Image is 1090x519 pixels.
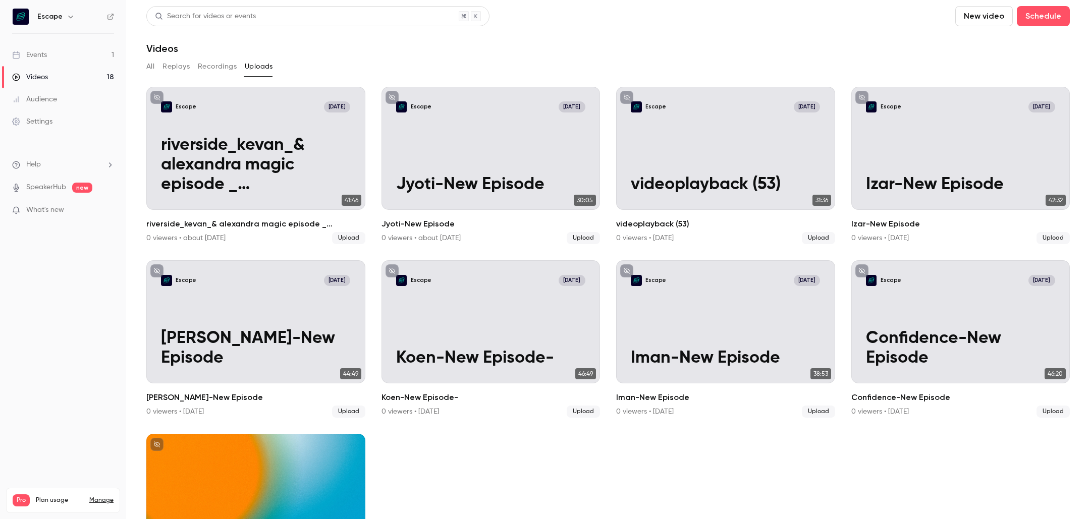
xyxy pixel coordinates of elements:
[386,264,399,277] button: unpublished
[324,275,351,286] span: [DATE]
[866,275,877,286] img: Confidence-New Episode
[26,182,66,193] a: SpeakerHub
[342,195,361,206] span: 41:46
[12,72,48,82] div: Videos
[812,195,831,206] span: 31:36
[1046,195,1066,206] span: 42:32
[574,195,596,206] span: 30:05
[89,496,114,504] a: Manage
[324,101,351,112] span: [DATE]
[855,264,868,277] button: unpublished
[37,12,63,22] h6: Escape
[26,159,41,170] span: Help
[198,59,237,75] button: Recordings
[161,136,350,195] p: riverside_kevan_& alexandra magic episode _ [DATE]_podcast___ [PERSON_NAME]
[162,59,190,75] button: Replays
[631,175,820,195] p: videoplayback (53)
[332,406,365,418] span: Upload
[146,87,365,244] li: riverside_kevan_& alexandra magic episode _ jun 13, 2025_podcast___ kevan ba
[381,391,601,403] h2: Koen-New Episode-
[794,101,821,112] span: [DATE]
[386,91,399,104] button: unpublished
[161,101,172,112] img: riverside_kevan_& alexandra magic episode _ jun 13, 2025_podcast___ kevan ba
[1045,368,1066,379] span: 46:20
[13,494,30,506] span: Pro
[631,101,642,112] img: videoplayback (53)
[13,9,29,25] img: Escape
[146,407,204,417] div: 0 viewers • [DATE]
[26,205,64,215] span: What's new
[155,11,256,22] div: Search for videos or events
[866,101,877,112] img: Izar-New Episode
[802,232,835,244] span: Upload
[866,329,1055,369] p: Confidence-New Episode
[396,349,585,368] p: Koen-New Episode-
[881,103,901,111] p: Escape
[381,407,439,417] div: 0 viewers • [DATE]
[620,264,633,277] button: unpublished
[176,277,196,284] p: Escape
[332,232,365,244] span: Upload
[102,206,114,215] iframe: Noticeable Trigger
[146,260,365,418] a: Francois-New EpisodeEscape[DATE][PERSON_NAME]-New Episode44:49[PERSON_NAME]-New Episode0 viewers ...
[36,496,83,504] span: Plan usage
[146,6,1070,513] section: Videos
[567,406,600,418] span: Upload
[381,260,601,418] li: Koen-New Episode-
[245,59,273,75] button: Uploads
[559,275,585,286] span: [DATE]
[955,6,1013,26] button: New video
[616,391,835,403] h2: Iman-New Episode
[567,232,600,244] span: Upload
[146,42,178,54] h1: Videos
[851,87,1070,244] li: Izar-New Episode
[866,175,1055,195] p: Izar-New Episode
[381,260,601,418] a: Koen-New Episode- Escape[DATE]Koen-New Episode-46:49Koen-New Episode-0 viewers • [DATE]Upload
[616,260,835,418] a: Iman-New EpisodeEscape[DATE]Iman-New Episode38:53Iman-New Episode0 viewers • [DATE]Upload
[146,87,365,244] a: riverside_kevan_& alexandra magic episode _ jun 13, 2025_podcast___ kevan baEscape[DATE]riverside...
[802,406,835,418] span: Upload
[851,233,909,243] div: 0 viewers • [DATE]
[616,87,835,244] a: videoplayback (53)Escape[DATE]videoplayback (53)31:36videoplayback (53)0 viewers • [DATE]Upload
[150,91,163,104] button: unpublished
[631,349,820,368] p: Iman-New Episode
[161,275,172,286] img: Francois-New Episode
[12,117,52,127] div: Settings
[810,368,831,379] span: 38:53
[631,275,642,286] img: Iman-New Episode
[1037,406,1070,418] span: Upload
[396,275,407,286] img: Koen-New Episode-
[146,218,365,230] h2: riverside_kevan_& alexandra magic episode _ [DATE]_podcast___ [PERSON_NAME]
[72,183,92,193] span: new
[851,260,1070,418] li: Confidence-New Episode
[146,391,365,403] h2: [PERSON_NAME]-New Episode
[851,391,1070,403] h2: Confidence-New Episode
[851,407,909,417] div: 0 viewers • [DATE]
[851,218,1070,230] h2: Izar-New Episode
[616,407,674,417] div: 0 viewers • [DATE]
[616,233,674,243] div: 0 viewers • [DATE]
[645,277,666,284] p: Escape
[559,101,585,112] span: [DATE]
[794,275,821,286] span: [DATE]
[396,101,407,112] img: Jyoti-New Episode
[161,329,350,369] p: [PERSON_NAME]-New Episode
[340,368,361,379] span: 44:49
[616,260,835,418] li: Iman-New Episode
[150,438,163,451] button: unpublished
[411,277,431,284] p: Escape
[381,218,601,230] h2: Jyoti-New Episode
[150,264,163,277] button: unpublished
[146,233,226,243] div: 0 viewers • about [DATE]
[616,87,835,244] li: videoplayback (53)
[1017,6,1070,26] button: Schedule
[176,103,196,111] p: Escape
[616,218,835,230] h2: videoplayback (53)
[881,277,901,284] p: Escape
[411,103,431,111] p: Escape
[1028,275,1055,286] span: [DATE]
[12,94,57,104] div: Audience
[12,159,114,170] li: help-dropdown-opener
[645,103,666,111] p: Escape
[1028,101,1055,112] span: [DATE]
